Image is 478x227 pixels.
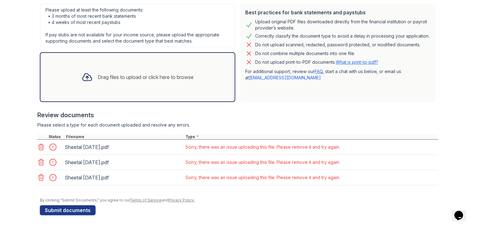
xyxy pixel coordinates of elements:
[184,134,438,139] div: Type
[65,134,184,139] div: Filename
[98,73,194,81] div: Drag files to upload or click here to browse
[185,174,340,181] div: Sorry, there was an issue uploading this file. Please remove it and try again.
[65,157,182,167] div: Sheetal [DATE].pdf
[40,205,96,215] button: Submit documents
[40,4,235,47] div: Please upload at least the following documents: • 3 months of most recent bank statements • 4 wee...
[255,32,429,40] div: Correctly classify the document type to avoid a delay in processing your application.
[249,75,321,80] a: [EMAIL_ADDRESS][DOMAIN_NAME]
[65,142,182,152] div: Sheetal [DATE].pdf
[65,173,182,183] div: Sheetal [DATE].pdf
[245,9,431,16] div: Best practices for bank statements and paystubs
[130,198,162,202] a: Terms of Service
[185,144,340,150] div: Sorry, there was an issue uploading this file. Please remove it and try again.
[168,198,194,202] a: Privacy Policy.
[336,59,378,65] a: What is print-to-pdf?
[255,41,420,49] div: Do not upload scanned, redacted, password protected, or modified documents.
[37,111,438,119] div: Review documents
[315,69,323,74] a: FAQ
[40,198,438,203] div: By clicking "Submit Documents," you agree to our and
[47,134,65,139] div: Status
[245,68,431,81] p: For additional support, review our , start a chat with us below, or email us at
[255,19,431,31] div: Upload original PDF files downloaded directly from the financial institution or payroll provider’...
[255,50,355,57] div: Do not combine multiple documents into one file.
[255,59,378,65] p: Do not upload print-to-PDF documents.
[452,202,472,221] iframe: chat widget
[37,122,438,128] div: Please select a type for each document uploaded and resolve any errors.
[185,159,340,165] div: Sorry, there was an issue uploading this file. Please remove it and try again.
